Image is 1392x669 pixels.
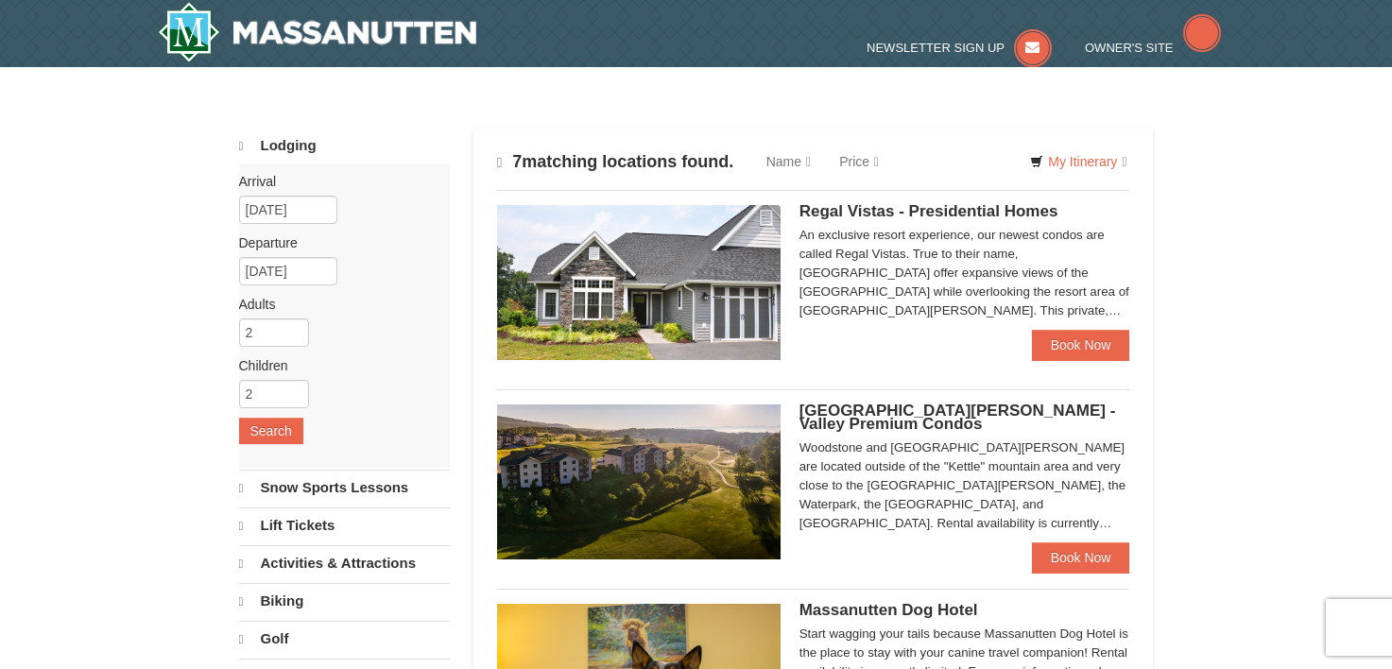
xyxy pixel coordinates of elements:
[1018,147,1139,176] a: My Itinerary
[867,41,1052,55] a: Newsletter Sign Up
[239,129,450,163] a: Lodging
[497,205,781,360] img: 19218991-1-902409a9.jpg
[867,41,1005,55] span: Newsletter Sign Up
[158,2,477,62] img: Massanutten Resort Logo
[752,143,825,180] a: Name
[799,402,1116,433] span: [GEOGRAPHIC_DATA][PERSON_NAME] - Valley Premium Condos
[799,202,1058,220] span: Regal Vistas - Presidential Homes
[239,356,436,375] label: Children
[799,438,1130,533] div: Woodstone and [GEOGRAPHIC_DATA][PERSON_NAME] are located outside of the "Kettle" mountain area an...
[497,404,781,559] img: 19219041-4-ec11c166.jpg
[799,226,1130,320] div: An exclusive resort experience, our newest condos are called Regal Vistas. True to their name, [G...
[1032,330,1130,360] a: Book Now
[1085,41,1174,55] span: Owner's Site
[239,470,450,506] a: Snow Sports Lessons
[239,233,436,252] label: Departure
[1085,41,1221,55] a: Owner's Site
[239,418,303,444] button: Search
[239,583,450,619] a: Biking
[1032,542,1130,573] a: Book Now
[239,172,436,191] label: Arrival
[239,507,450,543] a: Lift Tickets
[825,143,893,180] a: Price
[158,2,477,62] a: Massanutten Resort
[239,545,450,581] a: Activities & Attractions
[239,295,436,314] label: Adults
[799,601,978,619] span: Massanutten Dog Hotel
[239,621,450,657] a: Golf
